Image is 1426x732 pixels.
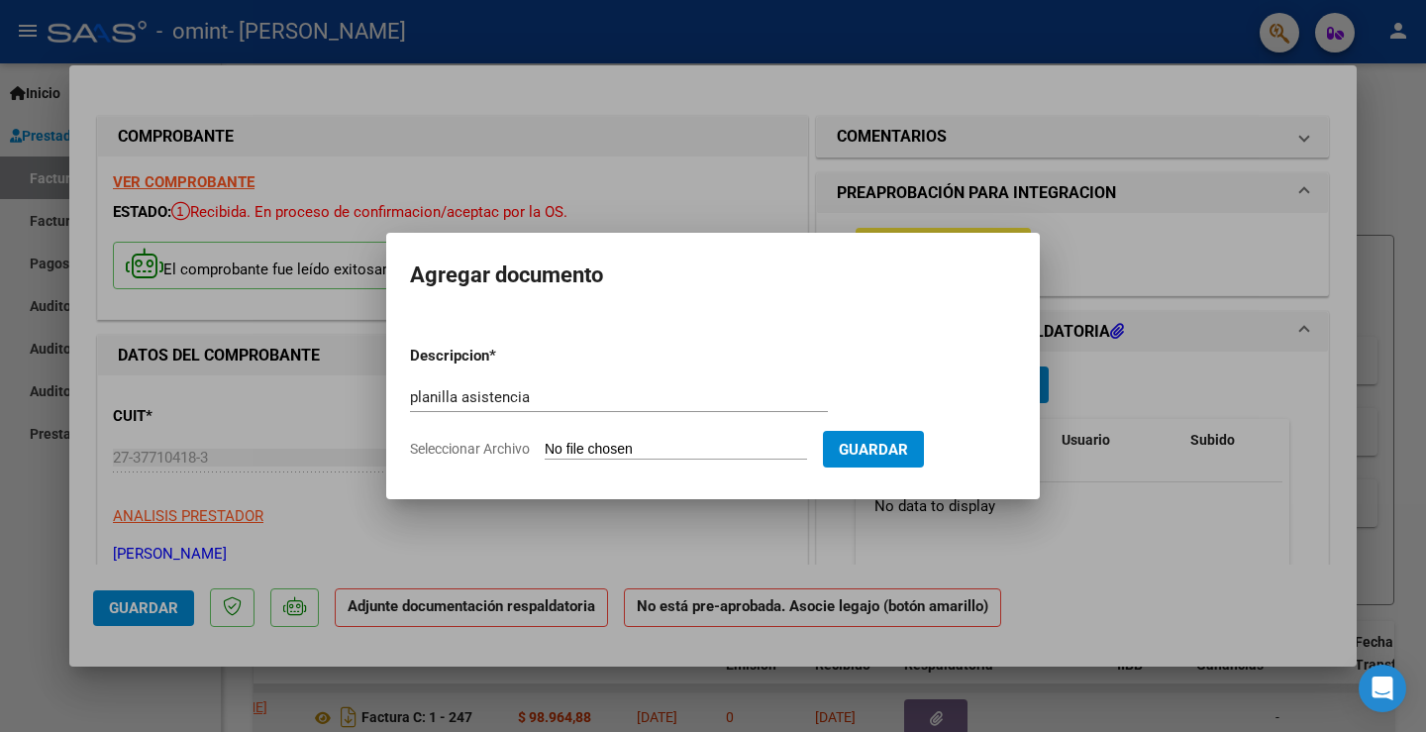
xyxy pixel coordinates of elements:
[410,345,592,367] p: Descripcion
[410,441,530,457] span: Seleccionar Archivo
[410,257,1016,294] h2: Agregar documento
[823,431,924,468] button: Guardar
[839,441,908,459] span: Guardar
[1359,665,1406,712] div: Open Intercom Messenger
